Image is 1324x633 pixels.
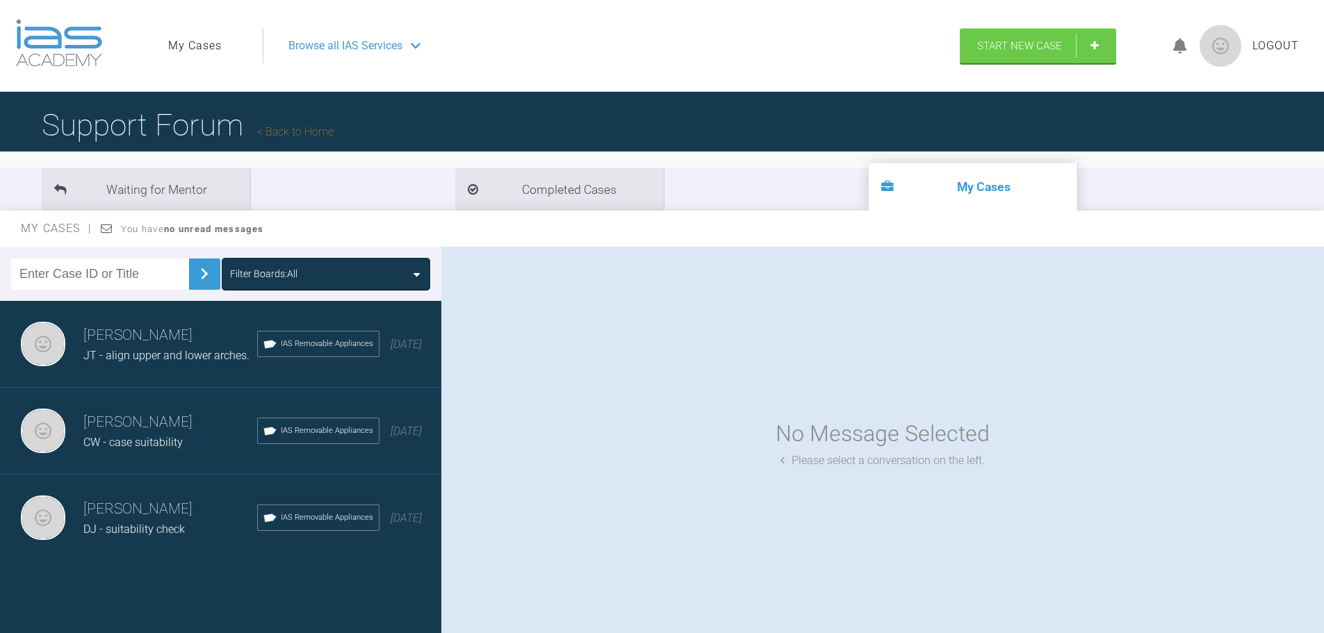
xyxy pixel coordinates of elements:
div: Please select a conversation on the left. [780,452,985,470]
div: No Message Selected [776,416,990,452]
a: My Cases [168,37,222,55]
span: [DATE] [391,338,422,351]
img: Izabela Wojslaw [21,495,65,540]
img: Izabela Wojslaw [21,409,65,453]
span: [DATE] [391,511,422,525]
span: IAS Removable Appliances [281,425,373,437]
span: [DATE] [391,425,422,438]
img: Izabela Wojslaw [21,322,65,366]
h3: [PERSON_NAME] [83,411,257,434]
h3: [PERSON_NAME] [83,324,257,347]
img: chevronRight.28bd32b0.svg [193,263,215,285]
h1: Support Forum [42,101,334,149]
span: JT - align upper and lower arches. [83,349,250,362]
img: logo-light.3e3ef733.png [16,19,102,67]
a: Back to Home [257,125,334,138]
li: Completed Cases [455,168,664,211]
span: IAS Removable Appliances [281,511,373,524]
input: Enter Case ID or Title [11,258,189,290]
div: Filter Boards: All [230,266,297,281]
span: You have [121,224,263,234]
span: Browse all IAS Services [288,37,402,55]
li: Waiting for Mentor [42,168,250,211]
strong: no unread messages [164,224,263,234]
span: IAS Removable Appliances [281,338,373,350]
span: CW - case suitability [83,436,183,449]
a: Start New Case [960,28,1116,63]
span: DJ - suitability check [83,523,185,536]
img: profile.png [1200,25,1241,67]
span: My Cases [21,222,92,235]
h3: [PERSON_NAME] [83,498,257,521]
li: My Cases [869,163,1077,211]
a: Logout [1252,37,1299,55]
span: Start New Case [977,40,1062,52]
